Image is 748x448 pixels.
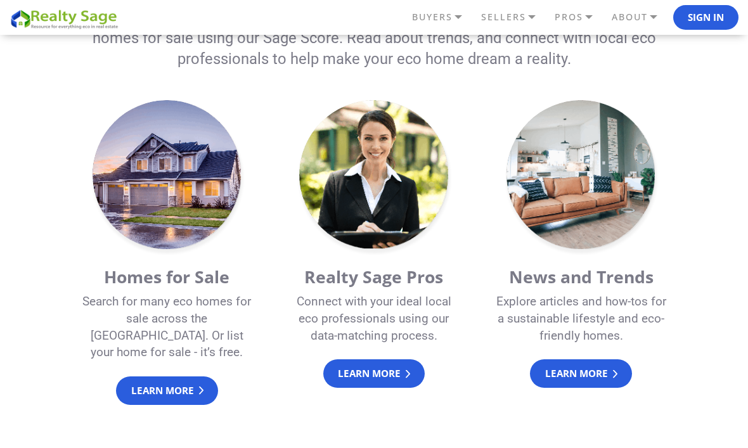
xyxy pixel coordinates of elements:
a: Learn More [530,359,632,388]
a: Learn More [116,376,218,405]
img: REALTY SAGE [10,8,124,30]
a: Learn More [323,359,425,388]
p: Explore articles and how-tos for a sustainable lifestyle and eco-friendly homes. [493,293,669,344]
p: Connect with your ideal local eco professionals using our data-matching process. [287,293,462,344]
button: Sign In [673,5,738,30]
a: SELLERS [478,6,551,28]
h3: News and Trends [493,267,669,288]
p: Search for many eco homes for sale across the [GEOGRAPHIC_DATA]. Or list your home for sale - it’... [79,293,255,361]
h3: Realty Sage Pros [287,267,462,288]
h3: Homes for Sale [79,267,255,288]
p: Realty Sage is your resource for everything eco in real estate! Find and compare homes for sale u... [92,7,656,70]
a: PROS [551,6,609,28]
a: ABOUT [609,6,673,28]
a: BUYERS [409,6,478,28]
